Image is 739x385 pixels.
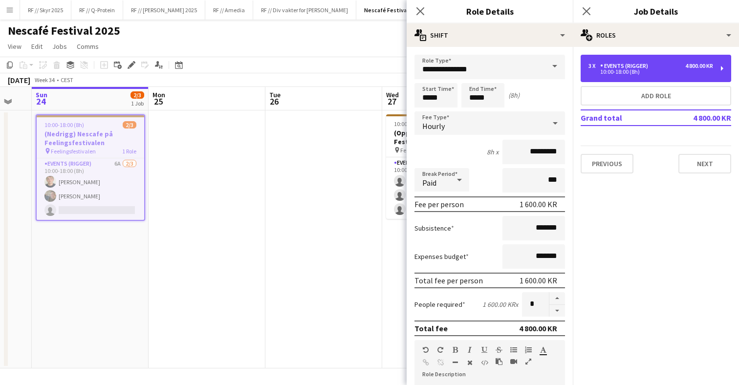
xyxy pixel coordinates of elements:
[205,0,253,20] button: RF // Amedia
[678,154,731,173] button: Next
[31,42,43,51] span: Edit
[452,346,458,354] button: Bold
[8,42,22,51] span: View
[77,42,99,51] span: Comms
[8,23,120,38] h1: Nescafé Festival 2025
[520,276,557,285] div: 1 600.00 KR
[123,121,136,128] span: 2/3
[151,96,165,107] span: 25
[48,40,71,53] a: Jobs
[4,40,25,53] a: View
[37,129,144,147] h3: (Nedrigg) Nescafe på Feelingsfestivalen
[394,120,434,128] span: 10:00-18:00 (8h)
[573,5,739,18] h3: Job Details
[670,110,731,126] td: 4 800.00 KR
[466,346,473,354] button: Italic
[51,148,96,155] span: Feelingsfestivalen
[510,346,517,354] button: Unordered List
[414,224,454,233] label: Subsistence
[71,0,123,20] button: RF // Q-Protein
[573,23,739,47] div: Roles
[466,359,473,366] button: Clear Formatting
[588,63,600,69] div: 3 x
[422,178,436,188] span: Paid
[122,148,136,155] span: 1 Role
[386,114,496,219] app-job-card: 10:00-18:00 (8h)0/3(Opprigg) Nescafe på Festningen Festningen1 RoleEvents (Rigger)2A0/310:00-18:0...
[508,91,520,100] div: (8h)
[487,148,499,156] div: 8h x
[407,5,573,18] h3: Role Details
[540,346,546,354] button: Text Color
[34,96,47,107] span: 24
[581,86,731,106] button: Add role
[407,23,573,47] div: Shift
[520,199,557,209] div: 1 600.00 KR
[414,323,448,333] div: Total fee
[452,359,458,366] button: Horizontal Line
[414,252,469,261] label: Expenses budget
[414,276,483,285] div: Total fee per person
[268,96,281,107] span: 26
[52,42,67,51] span: Jobs
[496,346,502,354] button: Strikethrough
[61,76,73,84] div: CEST
[581,110,670,126] td: Grand total
[130,91,144,99] span: 2/3
[519,323,557,333] div: 4 800.00 KR
[525,346,532,354] button: Ordered List
[482,300,518,309] div: 1 600.00 KR x
[510,358,517,365] button: Insert video
[386,90,399,99] span: Wed
[44,121,84,128] span: 10:00-18:00 (8h)
[385,96,399,107] span: 27
[525,358,532,365] button: Fullscreen
[27,40,46,53] a: Edit
[437,346,444,354] button: Redo
[37,158,144,220] app-card-role: Events (Rigger)6A2/310:00-18:00 (8h)[PERSON_NAME][PERSON_NAME]
[20,0,71,20] button: RF // Skyr 2025
[73,40,103,53] a: Comms
[600,63,652,69] div: Events (Rigger)
[32,76,57,84] span: Week 34
[386,157,496,219] app-card-role: Events (Rigger)2A0/310:00-18:00 (8h)
[253,0,356,20] button: RF // Div vakter for [PERSON_NAME]
[269,90,281,99] span: Tue
[400,147,428,154] span: Festningen
[36,114,145,221] app-job-card: 10:00-18:00 (8h)2/3(Nedrigg) Nescafe på Feelingsfestivalen Feelingsfestivalen1 RoleEvents (Rigger...
[422,121,445,131] span: Hourly
[356,0,429,20] button: Nescafé Festival 2025
[549,305,565,317] button: Decrease
[549,292,565,305] button: Increase
[36,90,47,99] span: Sun
[152,90,165,99] span: Mon
[422,346,429,354] button: Undo
[588,69,713,74] div: 10:00-18:00 (8h)
[414,199,464,209] div: Fee per person
[581,154,633,173] button: Previous
[685,63,713,69] div: 4 800.00 KR
[481,359,488,366] button: HTML Code
[8,75,30,85] div: [DATE]
[414,300,465,309] label: People required
[123,0,205,20] button: RF // [PERSON_NAME] 2025
[386,128,496,146] h3: (Opprigg) Nescafe på Festningen
[131,100,144,107] div: 1 Job
[481,346,488,354] button: Underline
[496,358,502,365] button: Paste as plain text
